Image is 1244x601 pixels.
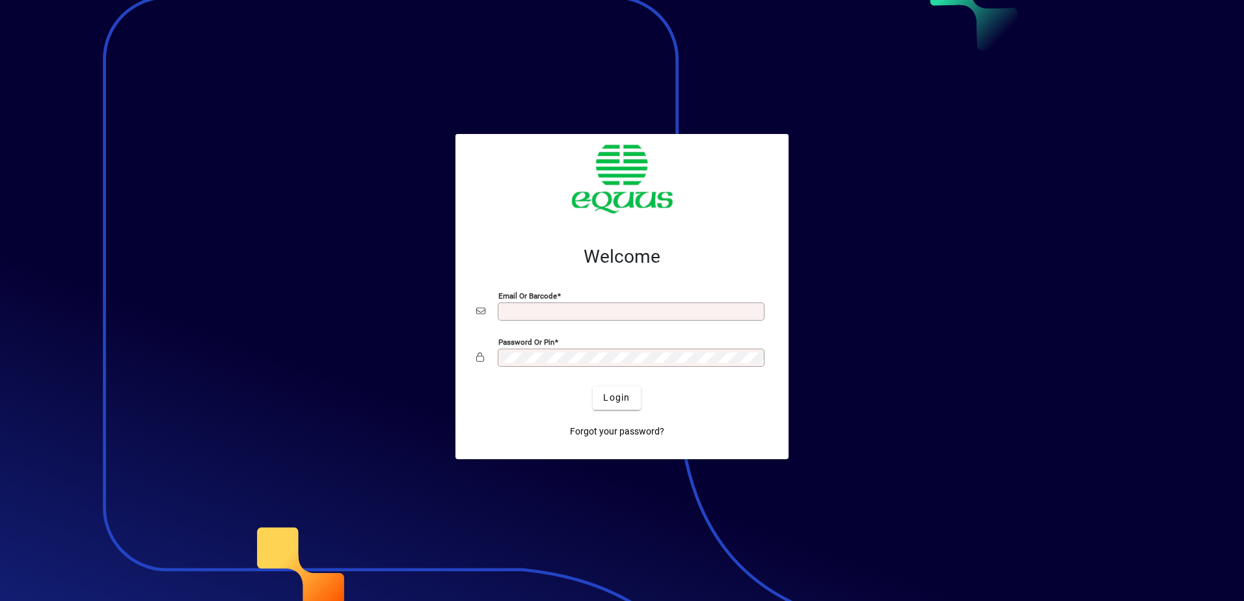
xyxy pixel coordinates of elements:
span: Forgot your password? [570,425,664,438]
span: Login [603,391,630,405]
h2: Welcome [476,246,768,268]
a: Forgot your password? [565,420,669,444]
mat-label: Password or Pin [498,337,554,346]
mat-label: Email or Barcode [498,291,557,300]
button: Login [593,386,640,410]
